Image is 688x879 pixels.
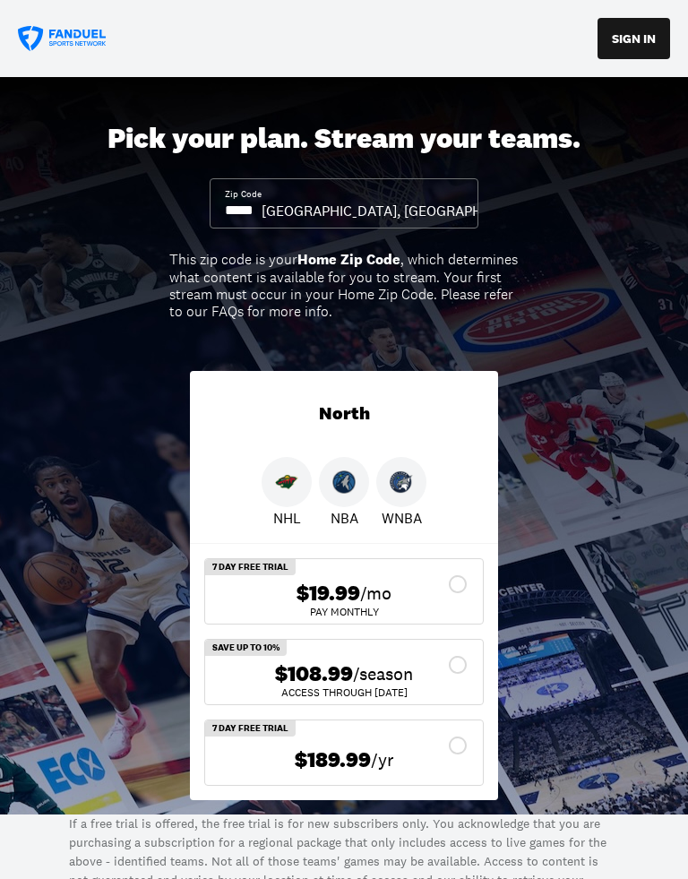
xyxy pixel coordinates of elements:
[360,581,391,606] span: /mo
[205,720,296,737] div: 7 Day Free Trial
[219,607,469,617] div: Pay Monthly
[332,470,356,494] img: Timberwolves
[262,201,539,220] div: [GEOGRAPHIC_DATA], [GEOGRAPHIC_DATA]
[205,640,287,656] div: Save Up To 10%
[205,559,296,575] div: 7 Day Free Trial
[219,687,469,698] div: ACCESS THROUGH [DATE]
[169,251,519,320] div: This zip code is your , which determines what content is available for you to stream. Your first ...
[273,507,301,529] p: NHL
[390,470,413,494] img: Lynx
[225,188,262,201] div: Zip Code
[295,747,371,773] span: $189.99
[331,507,358,529] p: NBA
[297,250,400,269] b: Home Zip Code
[275,470,298,494] img: Wild
[190,371,498,457] div: North
[297,581,360,607] span: $19.99
[353,661,413,686] span: /season
[382,507,422,529] p: WNBA
[598,18,670,59] button: SIGN IN
[275,661,353,687] span: $108.99
[371,747,394,772] span: /yr
[107,122,580,156] div: Pick your plan. Stream your teams.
